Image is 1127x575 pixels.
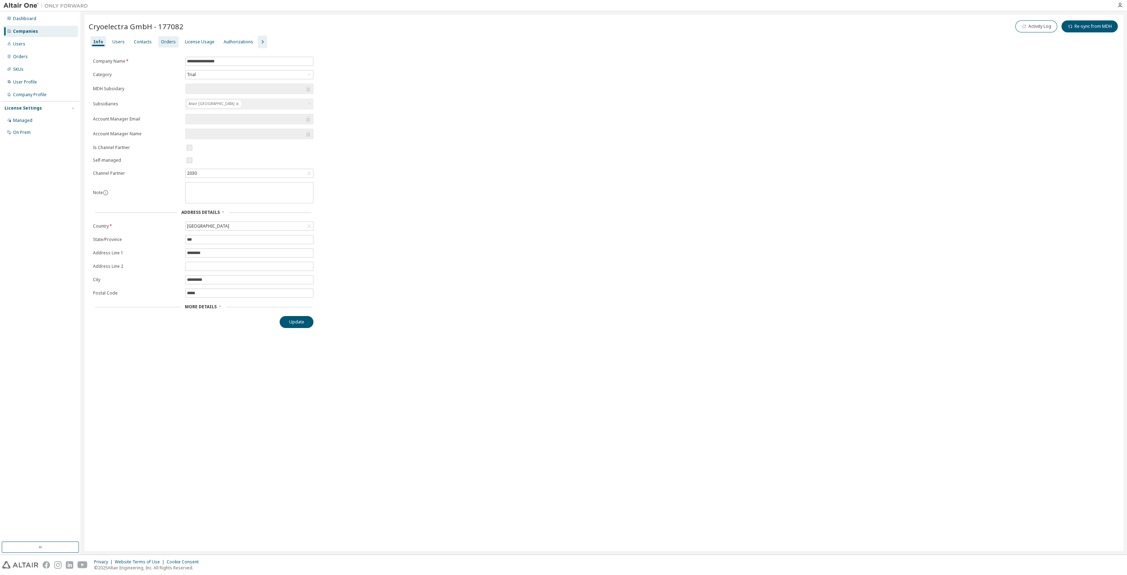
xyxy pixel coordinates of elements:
[93,145,181,150] label: Is Channel Partner
[93,131,181,137] label: Account Manager Name
[93,157,181,163] label: Self-managed
[54,561,62,569] img: instagram.svg
[112,39,125,45] div: Users
[224,39,253,45] div: Authorizations
[94,559,115,565] div: Privacy
[2,561,38,569] img: altair_logo.svg
[186,222,230,230] div: [GEOGRAPHIC_DATA]
[115,559,167,565] div: Website Terms of Use
[13,79,37,85] div: User Profile
[280,316,313,328] button: Update
[186,169,198,177] div: 2030
[181,209,220,215] span: Address Details
[4,2,92,9] img: Altair One
[93,101,181,107] label: Subsidiaries
[93,86,181,92] label: MDH Subsidary
[185,98,313,110] div: Altair [GEOGRAPHIC_DATA]
[93,39,103,45] div: Info
[93,277,181,283] label: City
[186,222,313,230] div: [GEOGRAPHIC_DATA]
[93,58,181,64] label: Company Name
[13,29,38,34] div: Companies
[13,16,36,21] div: Dashboard
[93,190,103,196] label: Note
[167,559,203,565] div: Cookie Consent
[103,190,108,196] button: information
[185,304,217,310] span: More Details
[93,72,181,78] label: Category
[185,39,214,45] div: License Usage
[186,71,197,79] div: Trial
[66,561,73,569] img: linkedin.svg
[134,39,152,45] div: Contacts
[89,21,183,31] span: Cryoelectra GmbH - 177082
[43,561,50,569] img: facebook.svg
[186,169,313,178] div: 2030
[93,223,181,229] label: Country
[77,561,88,569] img: youtube.svg
[186,70,313,79] div: Trial
[187,100,242,108] div: Altair [GEOGRAPHIC_DATA]
[93,116,181,122] label: Account Manager Email
[1015,20,1057,32] button: Activity Log
[13,92,46,98] div: Company Profile
[13,41,25,47] div: Users
[93,264,181,269] label: Address Line 2
[13,118,32,123] div: Managed
[13,54,28,60] div: Orders
[1061,20,1118,32] button: Re-sync from MDH
[93,290,181,296] label: Postal Code
[13,67,24,72] div: SKUs
[93,237,181,242] label: State/Province
[94,565,203,571] p: © 2025 Altair Engineering, Inc. All Rights Reserved.
[161,39,176,45] div: Orders
[5,105,42,111] div: License Settings
[93,250,181,256] label: Address Line 1
[93,171,181,176] label: Channel Partner
[13,130,31,135] div: On Prem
